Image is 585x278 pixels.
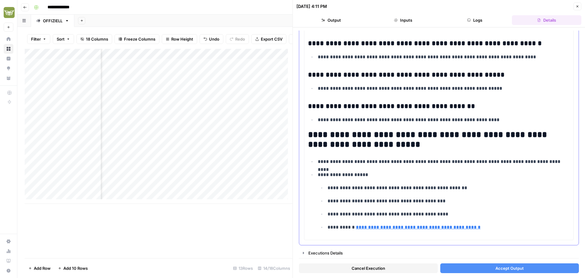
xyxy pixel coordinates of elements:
[296,15,366,25] button: Output
[4,54,13,63] a: Insights
[124,36,155,42] span: Freeze Columns
[31,36,41,42] span: Filter
[43,18,62,24] div: OFFIZIELL
[4,63,13,73] a: Opportunities
[53,34,74,44] button: Sort
[440,263,579,273] button: Accept Output
[299,248,579,258] button: Executions Details
[57,36,65,42] span: Sort
[308,250,575,256] div: Executions Details
[209,36,219,42] span: Undo
[296,3,327,9] div: [DATE] 4:11 PM
[76,34,112,44] button: 18 Columns
[4,256,13,266] a: Learning Hub
[4,34,13,44] a: Home
[34,265,51,271] span: Add Row
[4,73,13,83] a: Your Data
[231,263,255,273] div: 13 Rows
[4,266,13,276] button: Help + Support
[200,34,223,44] button: Undo
[25,263,54,273] button: Add Row
[261,36,282,42] span: Export CSV
[4,246,13,256] a: Usage
[31,15,74,27] a: OFFIZIELL
[352,265,385,271] span: Cancel Execution
[63,265,88,271] span: Add 10 Rows
[235,36,245,42] span: Redo
[115,34,159,44] button: Freeze Columns
[255,263,292,273] div: 14/18 Columns
[171,36,193,42] span: Row Height
[4,5,13,20] button: Workspace: Evergreen Media
[86,36,108,42] span: 18 Columns
[27,34,50,44] button: Filter
[162,34,197,44] button: Row Height
[495,265,524,271] span: Accept Output
[4,236,13,246] a: Settings
[4,7,15,18] img: Evergreen Media Logo
[251,34,286,44] button: Export CSV
[299,263,438,273] button: Cancel Execution
[512,15,581,25] button: Details
[368,15,438,25] button: Inputs
[54,263,91,273] button: Add 10 Rows
[440,15,510,25] button: Logs
[4,44,13,54] a: Browse
[226,34,249,44] button: Redo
